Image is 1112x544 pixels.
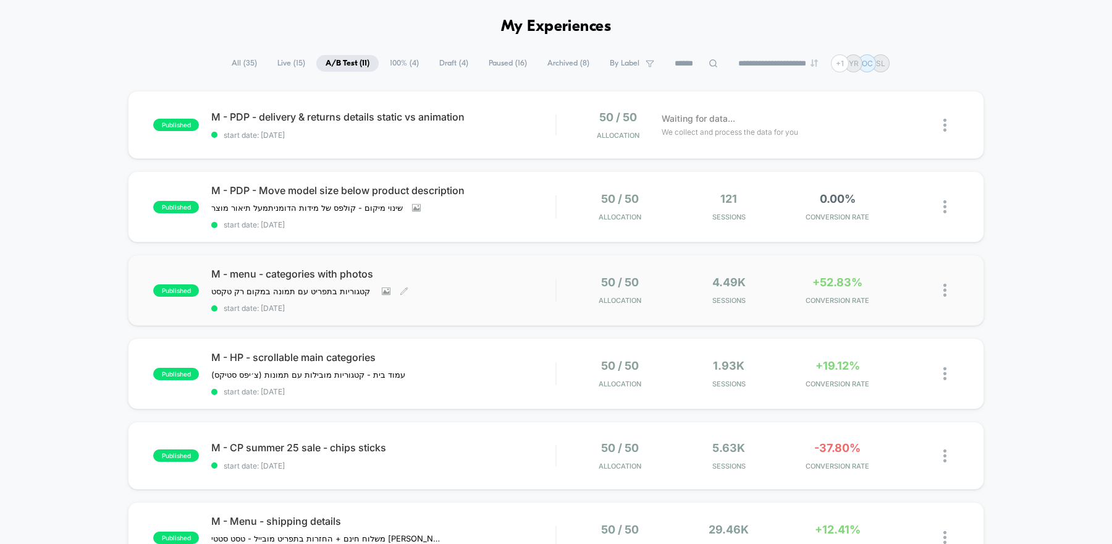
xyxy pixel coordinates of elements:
[943,284,946,297] img: close
[211,351,555,363] span: M - HP - scrollable main categories
[538,55,599,72] span: Archived ( 8 )
[153,449,199,462] span: published
[712,441,745,454] span: 5.63k
[601,441,639,454] span: 50 / 50
[211,515,555,527] span: M - Menu - shipping details
[678,296,780,305] span: Sessions
[814,441,861,454] span: -37.80%
[211,304,555,313] span: start date: [DATE]
[943,531,946,544] img: close
[268,55,314,72] span: Live ( 15 )
[876,59,885,68] p: SL
[601,523,639,536] span: 50 / 50
[597,131,639,140] span: Allocation
[222,55,266,72] span: All ( 35 )
[786,380,889,388] span: CONVERSION RATE
[662,112,735,125] span: Waiting for data...
[430,55,478,72] span: Draft ( 4 )
[713,359,744,372] span: 1.93k
[501,18,612,36] h1: My Experiences
[943,119,946,132] img: close
[211,203,403,213] span: שינוי מיקום - קולפס של מידות הדומניתמעל תיאור מוצר
[811,59,818,67] img: end
[610,59,639,68] span: By Label
[599,111,637,124] span: 50 / 50
[943,200,946,213] img: close
[153,119,199,131] span: published
[601,276,639,289] span: 50 / 50
[211,441,555,454] span: M - CP summer 25 sale - chips sticks
[678,380,780,388] span: Sessions
[786,213,889,221] span: CONVERSION RATE
[211,111,555,123] span: M - PDP - delivery & returns details static vs animation
[479,55,536,72] span: Paused ( 16 )
[601,359,639,372] span: 50 / 50
[831,54,849,72] div: + 1
[815,523,861,536] span: +12.41%
[211,286,373,296] span: קטגוריות בתפריט עם תמונה במקום רק טקסט
[211,533,440,543] span: משלוח חינם + החזרות בתפריט מובייל - טסט סטטי [PERSON_NAME] אנימציה
[943,449,946,462] img: close
[943,367,946,380] img: close
[599,380,641,388] span: Allocation
[712,276,746,289] span: 4.49k
[662,126,798,138] span: We collect and process the data for you
[720,192,737,205] span: 121
[599,296,641,305] span: Allocation
[599,462,641,470] span: Allocation
[316,55,379,72] span: A/B Test ( 11 )
[211,387,555,396] span: start date: [DATE]
[815,359,860,372] span: +19.12%
[709,523,749,536] span: 29.46k
[599,213,641,221] span: Allocation
[678,213,780,221] span: Sessions
[849,59,859,68] p: YR
[786,462,889,470] span: CONVERSION RATE
[211,268,555,280] span: M - menu - categories with photos
[211,220,555,229] span: start date: [DATE]
[211,184,555,197] span: M - PDP - Move model size below product description
[153,532,199,544] span: published
[381,55,428,72] span: 100% ( 4 )
[211,370,405,380] span: עמוד בית - קטגוריות מובילות עם תמונות (צ׳יפס סטיקס)
[601,192,639,205] span: 50 / 50
[786,296,889,305] span: CONVERSION RATE
[678,462,780,470] span: Sessions
[153,201,199,213] span: published
[820,192,856,205] span: 0.00%
[153,284,199,297] span: published
[862,59,873,68] p: OC
[211,130,555,140] span: start date: [DATE]
[812,276,862,289] span: +52.83%
[153,368,199,380] span: published
[211,461,555,470] span: start date: [DATE]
